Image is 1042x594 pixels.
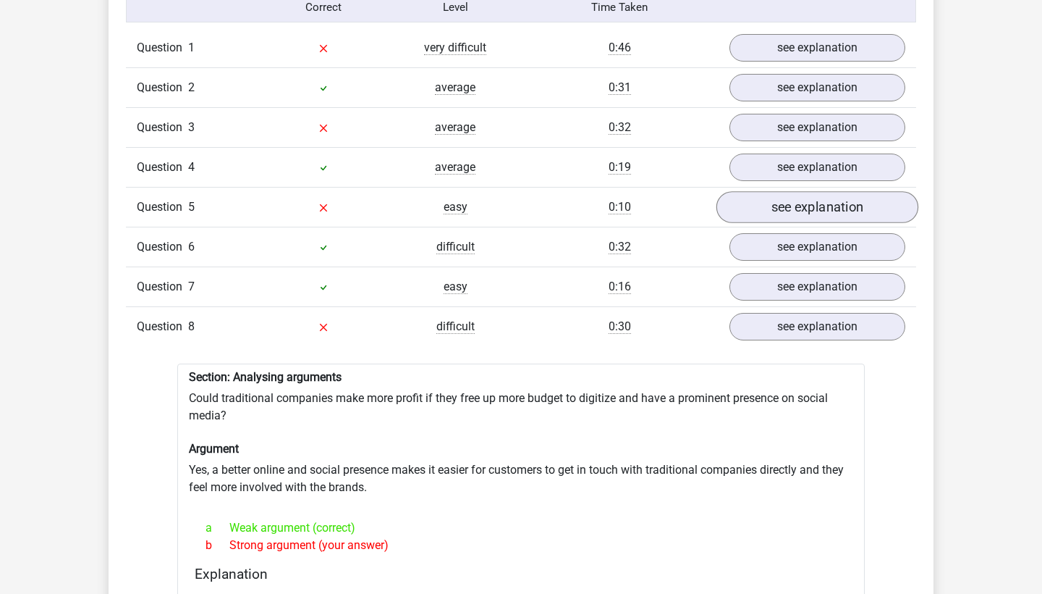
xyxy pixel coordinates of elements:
span: 8 [188,319,195,333]
span: 6 [188,240,195,254]
div: Strong argument (your answer) [195,537,847,554]
span: 0:16 [609,280,631,294]
h6: Section: Analysing arguments [189,370,853,384]
span: 0:46 [609,41,631,55]
span: Question [137,159,188,176]
a: see explanation [729,313,905,340]
span: a [206,519,229,537]
span: 7 [188,280,195,293]
div: Weak argument (correct) [195,519,847,537]
a: see explanation [729,154,905,181]
span: 0:30 [609,319,631,334]
span: b [206,537,229,554]
span: difficult [436,319,475,334]
h6: Argument [189,442,853,456]
span: Question [137,39,188,57]
span: average [435,160,475,175]
span: Question [137,119,188,136]
h4: Explanation [195,566,847,582]
span: easy [444,200,467,214]
span: 5 [188,200,195,214]
a: see explanation [729,273,905,301]
span: Question [137,278,188,296]
span: 0:19 [609,160,631,175]
span: 3 [188,120,195,134]
span: 0:32 [609,240,631,254]
span: average [435,120,475,135]
span: Question [137,238,188,256]
span: 0:32 [609,120,631,135]
a: see explanation [729,114,905,141]
span: Question [137,318,188,335]
span: 0:10 [609,200,631,214]
a: see explanation [729,34,905,62]
span: difficult [436,240,475,254]
span: Question [137,79,188,96]
span: 4 [188,160,195,174]
span: Question [137,198,188,216]
a: see explanation [716,191,918,223]
span: 1 [188,41,195,54]
span: very difficult [424,41,486,55]
span: 2 [188,80,195,94]
span: average [435,80,475,95]
a: see explanation [729,74,905,101]
span: 0:31 [609,80,631,95]
a: see explanation [729,233,905,261]
span: easy [444,280,467,294]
